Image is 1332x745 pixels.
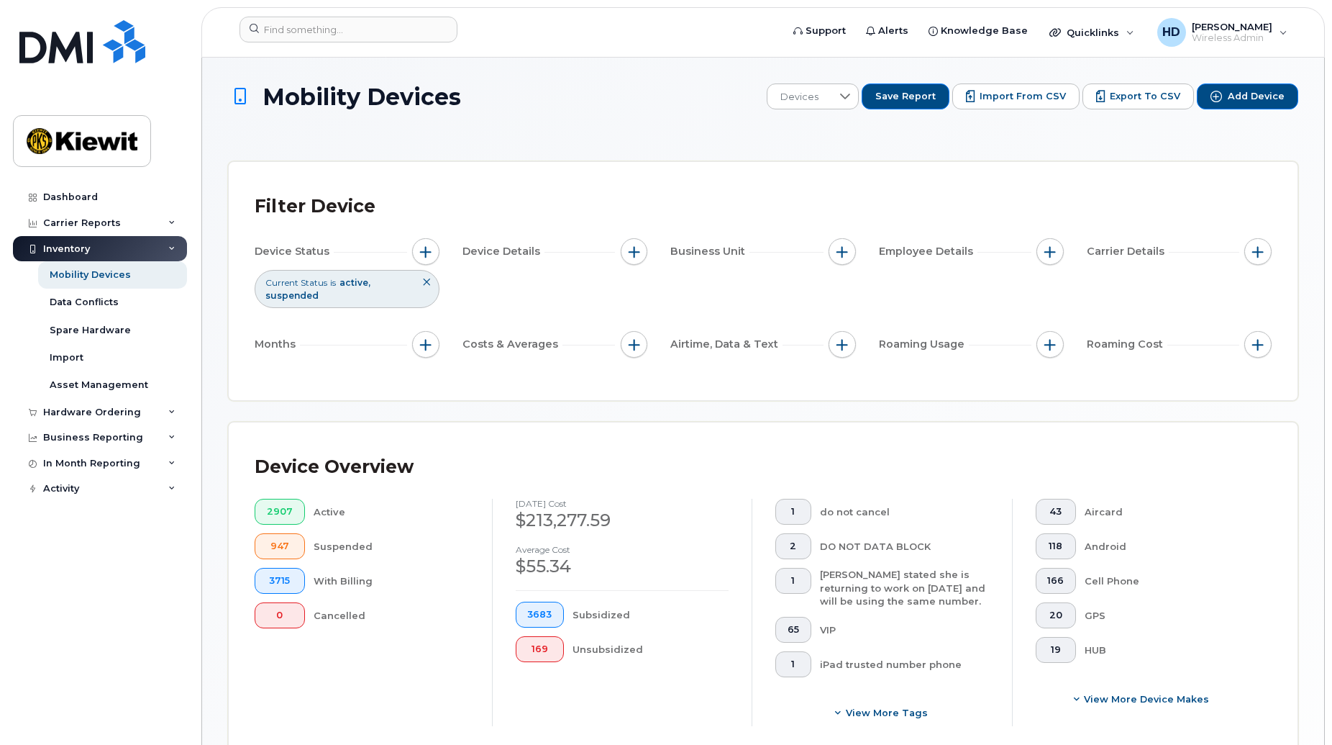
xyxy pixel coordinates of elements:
span: 166 [1047,575,1064,587]
span: Import from CSV [980,90,1066,103]
div: Cell Phone [1085,568,1249,594]
button: 20 [1036,602,1077,628]
button: 65 [775,617,811,643]
span: is [330,276,336,289]
span: 43 [1047,506,1064,518]
span: 1 [788,659,799,670]
div: do not cancel [820,499,989,525]
span: 169 [527,644,552,655]
div: Unsubsidized [573,636,729,662]
span: Mobility Devices [263,84,461,109]
span: Export to CSV [1110,90,1180,103]
div: Aircard [1085,499,1249,525]
button: 43 [1036,499,1077,525]
span: 947 [267,541,293,552]
span: Save Report [875,90,936,103]
span: 3683 [527,609,552,620]
button: 118 [1036,533,1077,559]
span: Months [255,337,300,352]
div: Subsidized [573,602,729,628]
span: Roaming Cost [1087,337,1167,352]
div: iPad trusted number phone [820,651,989,677]
div: DO NOT DATA BLOCK [820,533,989,559]
div: Filter Device [255,188,375,225]
button: 169 [516,636,565,662]
button: Save Report [862,83,949,109]
span: Employee Details [879,244,977,259]
div: [PERSON_NAME] stated she is returning to work on [DATE] and will be using the same number. [820,568,989,608]
button: Export to CSV [1082,83,1194,109]
span: 19 [1047,644,1064,656]
span: 1 [788,575,799,587]
div: Suspended [314,533,469,559]
span: Carrier Details [1087,244,1169,259]
div: With Billing [314,568,469,594]
span: 65 [788,624,799,636]
button: View More Device Makes [1036,686,1249,712]
span: View More Device Makes [1084,692,1209,706]
button: 3715 [255,568,305,594]
button: 947 [255,533,305,559]
div: Device Overview [255,448,414,486]
span: Current Status [265,276,327,289]
iframe: Messenger Launcher [1269,682,1321,734]
span: 2 [788,541,799,552]
button: 1 [775,568,811,594]
button: Import from CSV [952,83,1080,109]
span: Airtime, Data & Text [670,337,783,352]
span: active [339,277,370,288]
span: Costs & Averages [462,337,562,352]
button: View more tags [775,700,989,726]
span: Business Unit [670,244,749,259]
div: VIP [820,617,989,643]
div: $213,277.59 [516,508,729,533]
span: 0 [267,610,293,621]
span: Devices [767,84,831,110]
span: 118 [1047,541,1064,552]
button: 1 [775,651,811,677]
div: Active [314,499,469,525]
span: suspended [265,290,319,301]
span: View more tags [846,706,928,720]
div: Cancelled [314,602,469,628]
div: Android [1085,533,1249,559]
div: HUB [1085,637,1249,663]
span: 3715 [267,575,293,587]
button: Add Device [1197,83,1298,109]
span: 20 [1047,610,1064,621]
span: Device Status [255,244,334,259]
h4: [DATE] cost [516,499,729,508]
button: 1 [775,499,811,525]
span: Device Details [462,244,544,259]
button: 0 [255,602,305,628]
button: 2907 [255,499,305,525]
h4: Average cost [516,545,729,554]
div: $55.34 [516,554,729,579]
button: 3683 [516,602,565,628]
button: 166 [1036,568,1077,594]
span: 2907 [267,506,293,518]
button: 2 [775,533,811,559]
div: GPS [1085,602,1249,628]
span: Roaming Usage [879,337,969,352]
button: 19 [1036,637,1077,663]
span: 1 [788,506,799,518]
span: Add Device [1228,90,1285,103]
